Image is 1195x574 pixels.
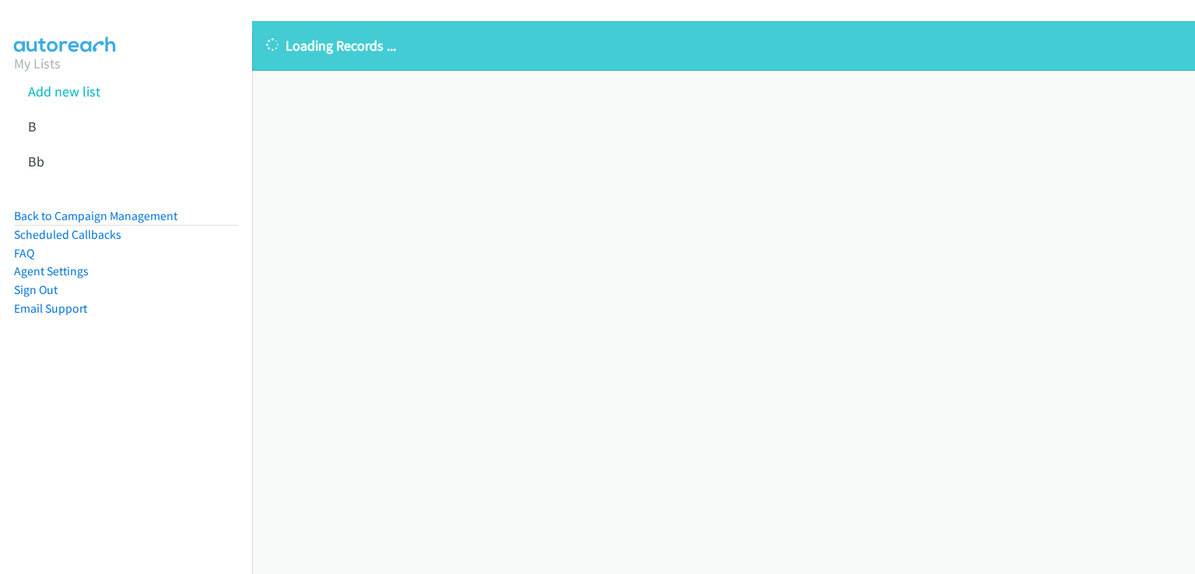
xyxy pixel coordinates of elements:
[14,54,61,72] a: My Lists
[14,246,34,261] a: FAQ
[14,227,121,242] a: Scheduled Callbacks
[14,282,58,297] a: Sign Out
[14,301,87,316] a: Email Support
[28,117,37,135] a: B
[14,208,177,223] a: Back to Campaign Management
[28,152,44,170] a: Bb
[266,35,1181,56] p: Loading Records ...
[14,264,89,278] a: Agent Settings
[28,82,100,100] a: Add new list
